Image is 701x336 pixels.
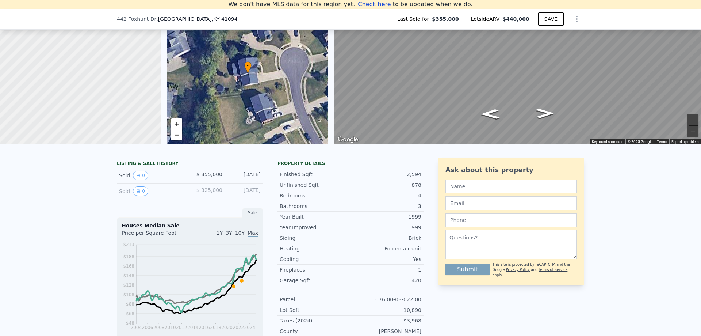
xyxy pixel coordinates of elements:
[350,245,421,252] div: Forced air unit
[350,296,421,303] div: 076.00-03-022.00
[131,325,142,330] tspan: 2004
[133,186,148,196] button: View historical data
[117,161,263,168] div: LISTING & SALE HISTORY
[123,292,134,297] tspan: $108
[277,161,424,166] div: Property details
[334,4,701,144] div: Street View
[280,296,350,303] div: Parcel
[126,321,134,326] tspan: $48
[165,325,176,330] tspan: 2010
[226,230,232,236] span: 3Y
[280,171,350,178] div: Finished Sqft
[280,256,350,263] div: Cooling
[142,325,153,330] tspan: 2006
[570,12,584,26] button: Show Options
[133,171,148,180] button: View historical data
[217,230,223,236] span: 1Y
[336,135,360,144] a: Open this area in Google Maps (opens a new window)
[196,187,222,193] span: $ 325,000
[122,229,190,241] div: Price per Square Foot
[123,242,134,247] tspan: $213
[350,171,421,178] div: 2,594
[174,130,179,139] span: −
[126,311,134,316] tspan: $68
[280,213,350,220] div: Year Built
[119,186,184,196] div: Sold
[235,230,245,236] span: 10Y
[350,224,421,231] div: 1999
[350,256,421,263] div: Yes
[233,325,244,330] tspan: 2022
[687,114,698,125] button: Zoom in
[592,139,623,144] button: Keyboard shortcuts
[350,213,421,220] div: 1999
[334,4,701,144] div: Map
[528,106,562,120] path: Go North, Foxhunt Dr
[280,266,350,273] div: Fireplaces
[244,63,252,69] span: •
[687,126,698,137] button: Zoom out
[280,234,350,242] div: Siding
[280,203,350,210] div: Bathrooms
[628,140,652,144] span: © 2025 Google
[122,222,258,229] div: Houses Median Sale
[171,118,182,129] a: Zoom in
[126,302,134,307] tspan: $88
[187,325,199,330] tspan: 2014
[350,277,421,284] div: 420
[123,283,134,288] tspan: $128
[280,277,350,284] div: Garage Sqft
[212,16,238,22] span: , KY 41094
[473,107,507,121] path: Go South, Foxhunt Dr
[280,224,350,231] div: Year Improved
[123,264,134,269] tspan: $168
[280,181,350,189] div: Unfinished Sqft
[196,171,222,177] span: $ 355,000
[350,234,421,242] div: Brick
[117,15,156,23] span: 442 Foxhunt Dr
[502,16,529,22] span: $440,000
[397,15,432,23] span: Last Sold for
[244,325,256,330] tspan: 2024
[445,165,577,175] div: Ask about this property
[539,268,567,272] a: Terms of Service
[153,325,165,330] tspan: 2008
[350,192,421,199] div: 4
[174,119,179,128] span: +
[123,273,134,278] tspan: $148
[199,325,210,330] tspan: 2016
[445,264,490,275] button: Submit
[248,230,258,237] span: Max
[432,15,459,23] span: $355,000
[244,61,252,74] div: •
[350,306,421,314] div: 10,890
[176,325,187,330] tspan: 2012
[506,268,530,272] a: Privacy Policy
[671,140,699,144] a: Report a problem
[471,15,502,23] span: Lotside ARV
[242,208,263,218] div: Sale
[350,203,421,210] div: 3
[280,306,350,314] div: Lot Sqft
[445,180,577,193] input: Name
[280,192,350,199] div: Bedrooms
[336,135,360,144] img: Google
[280,317,350,324] div: Taxes (2024)
[445,196,577,210] input: Email
[358,1,391,8] span: Check here
[350,317,421,324] div: $3,968
[119,171,184,180] div: Sold
[123,254,134,259] tspan: $188
[280,245,350,252] div: Heating
[493,262,577,278] div: This site is protected by reCAPTCHA and the Google and apply.
[156,15,237,23] span: , [GEOGRAPHIC_DATA]
[350,328,421,335] div: [PERSON_NAME]
[228,186,261,196] div: [DATE]
[221,325,233,330] tspan: 2020
[171,129,182,140] a: Zoom out
[210,325,221,330] tspan: 2018
[538,12,564,26] button: SAVE
[228,171,261,180] div: [DATE]
[350,181,421,189] div: 878
[350,266,421,273] div: 1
